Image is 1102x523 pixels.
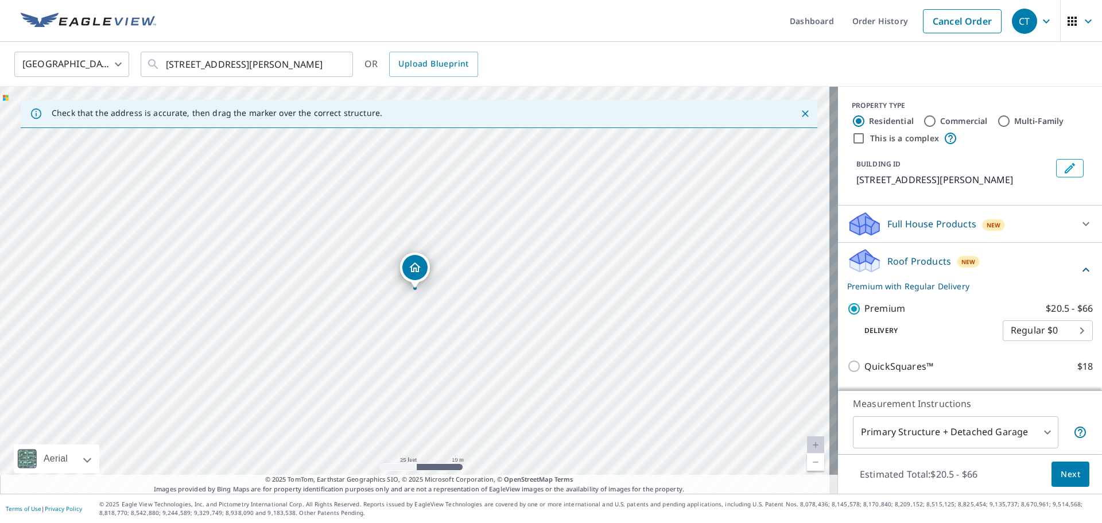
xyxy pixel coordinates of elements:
[807,436,824,454] a: Current Level 20, Zoom In Disabled
[887,254,951,268] p: Roof Products
[14,48,129,80] div: [GEOGRAPHIC_DATA]
[870,133,939,144] label: This is a complex
[40,444,71,473] div: Aerial
[21,13,156,30] img: EV Logo
[45,505,82,513] a: Privacy Policy
[504,475,552,483] a: OpenStreetMap
[1014,115,1064,127] label: Multi-Family
[554,475,573,483] a: Terms
[1061,467,1080,482] span: Next
[52,108,382,118] p: Check that the address is accurate, then drag the marker over the correct structure.
[1073,425,1087,439] span: Your report will include the primary structure and a detached garage if one exists.
[364,52,478,77] div: OR
[851,462,987,487] p: Estimated Total: $20.5 - $66
[1046,301,1093,316] p: $20.5 - $66
[400,253,430,288] div: Dropped pin, building 1, Residential property, 124 White Tail Hills Dr Jackson, GA 30233
[853,416,1058,448] div: Primary Structure + Detached Garage
[389,52,478,77] a: Upload Blueprint
[1012,9,1037,34] div: CT
[853,397,1087,410] p: Measurement Instructions
[1051,462,1089,487] button: Next
[847,247,1093,292] div: Roof ProductsNewPremium with Regular Delivery
[14,444,99,473] div: Aerial
[6,505,82,512] p: |
[1077,359,1093,374] p: $18
[807,454,824,471] a: Current Level 20, Zoom Out
[847,280,1079,292] p: Premium with Regular Delivery
[923,9,1002,33] a: Cancel Order
[852,100,1088,111] div: PROPERTY TYPE
[864,359,933,374] p: QuickSquares™
[940,115,988,127] label: Commercial
[869,115,914,127] label: Residential
[1003,315,1093,347] div: Regular $0
[166,48,329,80] input: Search by address or latitude-longitude
[856,173,1051,187] p: [STREET_ADDRESS][PERSON_NAME]
[987,220,1001,230] span: New
[864,301,905,316] p: Premium
[798,106,813,121] button: Close
[856,159,901,169] p: BUILDING ID
[6,505,41,513] a: Terms of Use
[398,57,468,71] span: Upload Blueprint
[961,257,976,266] span: New
[847,210,1093,238] div: Full House ProductsNew
[887,217,976,231] p: Full House Products
[1056,159,1084,177] button: Edit building 1
[99,500,1096,517] p: © 2025 Eagle View Technologies, Inc. and Pictometry International Corp. All Rights Reserved. Repo...
[847,326,1003,336] p: Delivery
[265,475,573,485] span: © 2025 TomTom, Earthstar Geographics SIO, © 2025 Microsoft Corporation, ©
